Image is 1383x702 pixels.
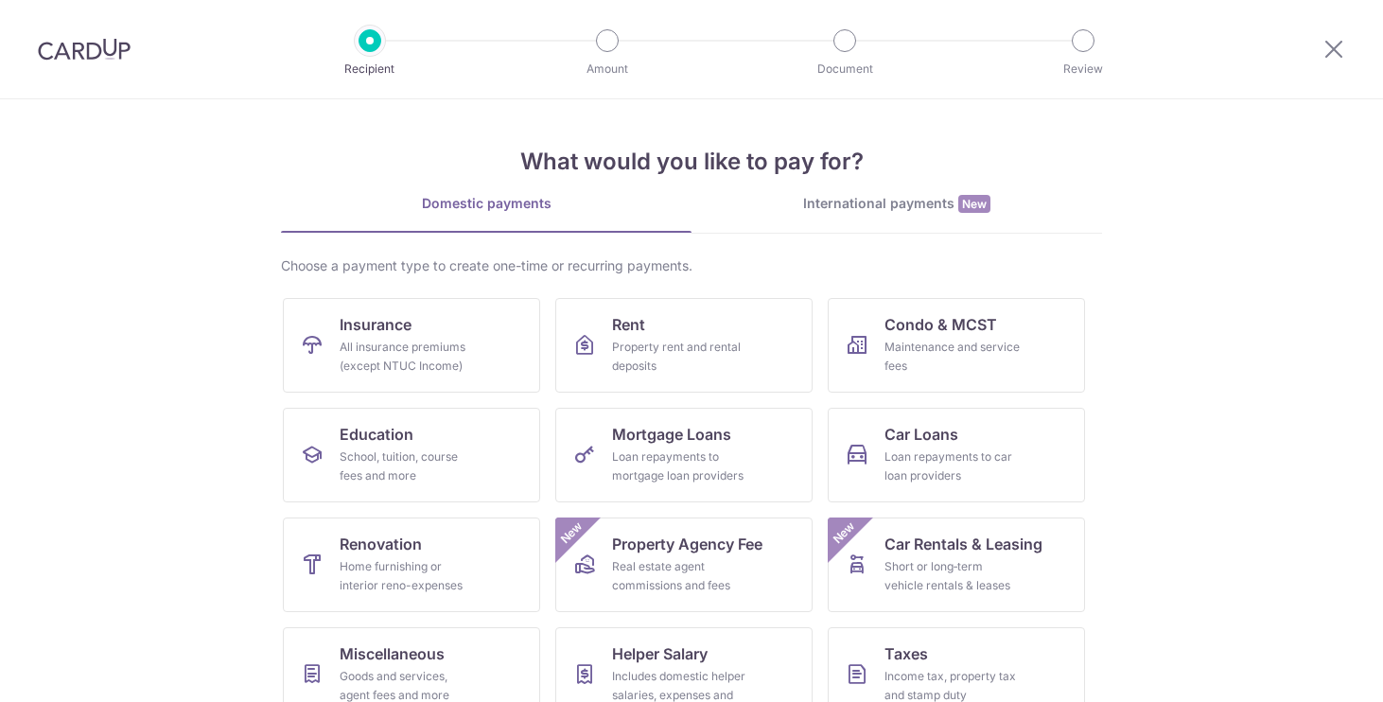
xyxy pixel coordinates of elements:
span: Helper Salary [612,642,708,665]
span: Condo & MCST [884,313,997,336]
span: New [829,518,860,549]
a: Condo & MCSTMaintenance and service fees [828,298,1085,393]
div: Maintenance and service fees [884,338,1021,376]
div: Domestic payments [281,194,691,213]
span: New [556,518,587,549]
div: International payments [691,194,1102,214]
p: Recipient [300,60,440,79]
img: CardUp [38,38,131,61]
span: Taxes [884,642,928,665]
h4: What would you like to pay for? [281,145,1102,179]
span: Renovation [340,533,422,555]
span: Mortgage Loans [612,423,731,446]
div: Property rent and rental deposits [612,338,748,376]
span: Car Rentals & Leasing [884,533,1042,555]
a: RenovationHome furnishing or interior reno-expenses [283,518,540,612]
a: RentProperty rent and rental deposits [555,298,813,393]
div: School, tuition, course fees and more [340,448,476,485]
p: Amount [537,60,677,79]
a: Property Agency FeeReal estate agent commissions and feesNew [555,518,813,612]
a: EducationSchool, tuition, course fees and more [283,408,540,502]
p: Review [1013,60,1153,79]
a: Mortgage LoansLoan repayments to mortgage loan providers [555,408,813,502]
span: Miscellaneous [340,642,445,665]
span: Insurance [340,313,411,336]
div: All insurance premiums (except NTUC Income) [340,338,476,376]
a: InsuranceAll insurance premiums (except NTUC Income) [283,298,540,393]
a: Car Rentals & LeasingShort or long‑term vehicle rentals & leasesNew [828,518,1085,612]
span: Car Loans [884,423,958,446]
div: Short or long‑term vehicle rentals & leases [884,557,1021,595]
a: Car LoansLoan repayments to car loan providers [828,408,1085,502]
div: Home furnishing or interior reno-expenses [340,557,476,595]
div: Loan repayments to mortgage loan providers [612,448,748,485]
div: Choose a payment type to create one-time or recurring payments. [281,256,1102,275]
p: Document [775,60,915,79]
span: Property Agency Fee [612,533,762,555]
div: Real estate agent commissions and fees [612,557,748,595]
span: Education [340,423,413,446]
div: Loan repayments to car loan providers [884,448,1021,485]
span: Rent [612,313,645,336]
span: New [958,195,990,213]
